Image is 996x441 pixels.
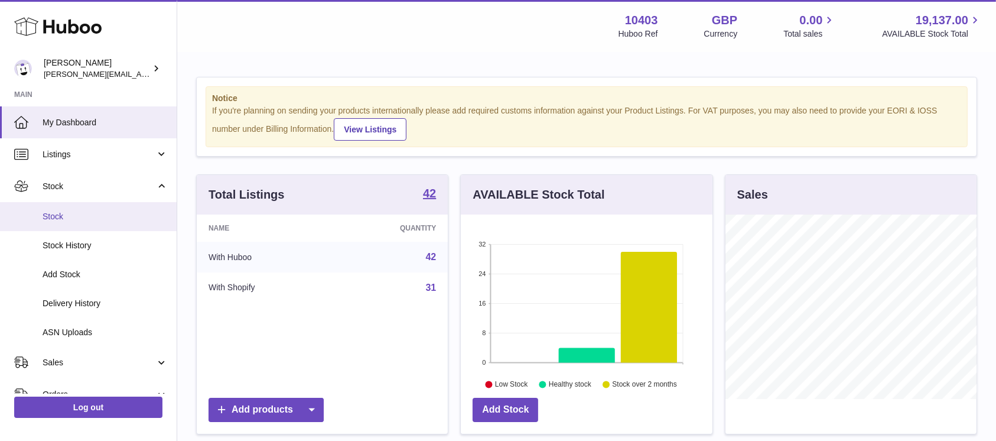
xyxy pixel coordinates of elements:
div: If you're planning on sending your products internationally please add required customs informati... [212,105,961,141]
a: View Listings [334,118,406,141]
a: 0.00 Total sales [783,12,836,40]
a: 19,137.00 AVAILABLE Stock Total [882,12,982,40]
h3: Sales [737,187,768,203]
strong: Notice [212,93,961,104]
a: 42 [426,252,437,262]
text: 24 [479,270,486,277]
span: AVAILABLE Stock Total [882,28,982,40]
span: My Dashboard [43,117,168,128]
div: Currency [704,28,738,40]
span: Stock [43,211,168,222]
h3: Total Listings [209,187,285,203]
a: 42 [423,187,436,202]
span: [PERSON_NAME][EMAIL_ADDRESS][DOMAIN_NAME] [44,69,237,79]
td: With Huboo [197,242,332,273]
img: keval@makerscabinet.com [14,60,32,77]
span: 0.00 [800,12,823,28]
span: Add Stock [43,269,168,280]
span: Stock History [43,240,168,251]
div: Huboo Ref [619,28,658,40]
a: 31 [426,283,437,293]
span: Listings [43,149,155,160]
a: Add Stock [473,398,538,422]
text: 8 [483,329,486,336]
div: [PERSON_NAME] [44,57,150,80]
span: Orders [43,389,155,400]
strong: GBP [712,12,737,28]
th: Name [197,215,332,242]
text: 16 [479,300,486,307]
a: Log out [14,397,162,418]
span: Delivery History [43,298,168,309]
text: 32 [479,241,486,248]
text: 0 [483,359,486,366]
strong: 10403 [625,12,658,28]
text: Stock over 2 months [613,380,677,388]
h3: AVAILABLE Stock Total [473,187,604,203]
span: 19,137.00 [916,12,968,28]
text: Low Stock [495,380,528,388]
a: Add products [209,398,324,422]
span: ASN Uploads [43,327,168,338]
td: With Shopify [197,273,332,303]
span: Stock [43,181,155,192]
span: Total sales [783,28,836,40]
span: Sales [43,357,155,368]
th: Quantity [332,215,448,242]
text: Healthy stock [549,380,592,388]
strong: 42 [423,187,436,199]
